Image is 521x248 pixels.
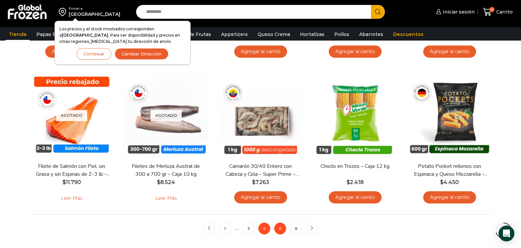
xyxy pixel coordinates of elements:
[347,179,350,185] span: $
[347,179,364,185] bdi: 2.418
[33,28,70,41] a: Papas Fritas
[33,163,109,178] a: Filete de Salmón con Piel, sin Grasa y sin Espinas de 2-3 lb – Premium – Caja 10 kg
[62,179,81,185] bdi: 11.790
[222,163,298,178] a: Camarón 30/40 Entero con Cabeza y Cola – Super Prime – Caja 10 kg
[411,163,487,178] a: Potato Pocket rellenos con Espinaca y Queso Mozzarella – Caja 8.4 kg
[115,48,168,60] button: Cambiar Dirección
[59,26,186,45] p: Los precios y el stock mostrados corresponden a . Para ver disponibilidad y precios en otras regi...
[317,163,393,170] a: Choclo en Trozos – Caja 12 kg
[329,191,382,203] a: Agregar al carrito: “Choclo en Trozos - Caja 12 kg”
[235,225,239,231] span: …
[151,110,182,121] p: Agotado
[390,28,427,41] a: Descuentos
[234,46,287,58] a: Agregar al carrito: “Atún en Lomo Corte Centro sobre 2 kg - Caja 20 kg”
[258,223,270,234] span: 4
[128,163,204,178] a: Filetes de Merluza Austral de 300 a 700 gr – Caja 10 kg
[371,5,385,19] button: Search button
[489,7,495,12] span: 0
[254,28,293,41] a: Queso Crema
[6,28,30,41] a: Tienda
[252,179,269,185] bdi: 7.263
[297,28,328,41] a: Hortalizas
[170,28,214,41] a: Pulpa de Frutas
[329,46,382,58] a: Agregar al carrito: “Camarón 71/90 Crudo Pelado sin Vena - Silver - Caja 10 kg”
[441,9,475,15] span: Iniciar sesión
[62,179,66,185] span: $
[77,48,111,60] button: Continuar
[59,6,69,17] img: address-field-icon.svg
[252,179,255,185] span: $
[440,179,459,185] bdi: 4.450
[423,191,476,203] a: Agregar al carrito: “Potato Pocket rellenos con Espinaca y Queso Mozzarella - Caja 8.4 kg”
[290,223,302,234] a: 6
[274,223,286,234] a: 5
[331,28,353,41] a: Pollos
[434,5,475,18] a: Iniciar sesión
[62,33,108,38] strong: [GEOGRAPHIC_DATA]
[157,179,160,185] span: $
[440,179,443,185] span: $
[45,46,98,58] a: Agregar al carrito: “Ostiones Tallo Coral Peruano 40/60 - Caja 10 kg”
[219,223,231,234] a: 1
[495,9,513,15] span: Carrito
[51,191,93,205] a: Leé más sobre “Filete de Salmón con Piel, sin Grasa y sin Espinas de 2-3 lb - Premium - Caja 10 kg”
[157,179,175,185] bdi: 8.524
[423,46,476,58] a: Agregar al carrito: “Champiñón Laminado - Caja 10 kg”
[481,4,514,20] a: 0 Carrito
[499,226,514,241] div: Open Intercom Messenger
[145,191,187,205] a: Leé más sobre “Filetes de Merluza Austral de 300 a 700 gr - Caja 10 kg”
[356,28,387,41] a: Abarrotes
[234,191,287,203] a: Agregar al carrito: “Camarón 30/40 Entero con Cabeza y Cola - Super Prime - Caja 10 kg”
[69,11,120,17] div: [GEOGRAPHIC_DATA]
[218,28,251,41] a: Appetizers
[242,223,254,234] a: 3
[69,6,120,11] div: Enviar a
[56,110,87,121] p: Agotado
